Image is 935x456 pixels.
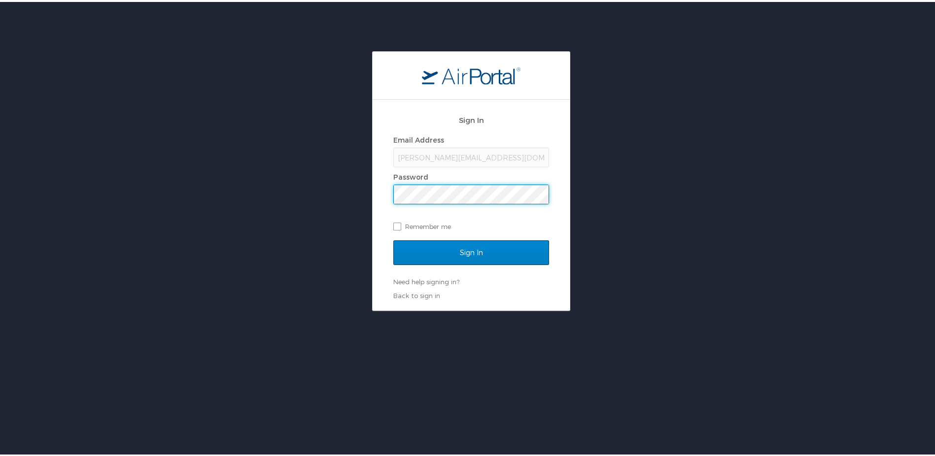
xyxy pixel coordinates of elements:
img: logo [422,65,520,82]
a: Back to sign in [393,290,440,298]
label: Remember me [393,217,549,232]
a: Need help signing in? [393,276,459,284]
h2: Sign In [393,113,549,124]
label: Password [393,171,428,179]
label: Email Address [393,134,444,142]
input: Sign In [393,238,549,263]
